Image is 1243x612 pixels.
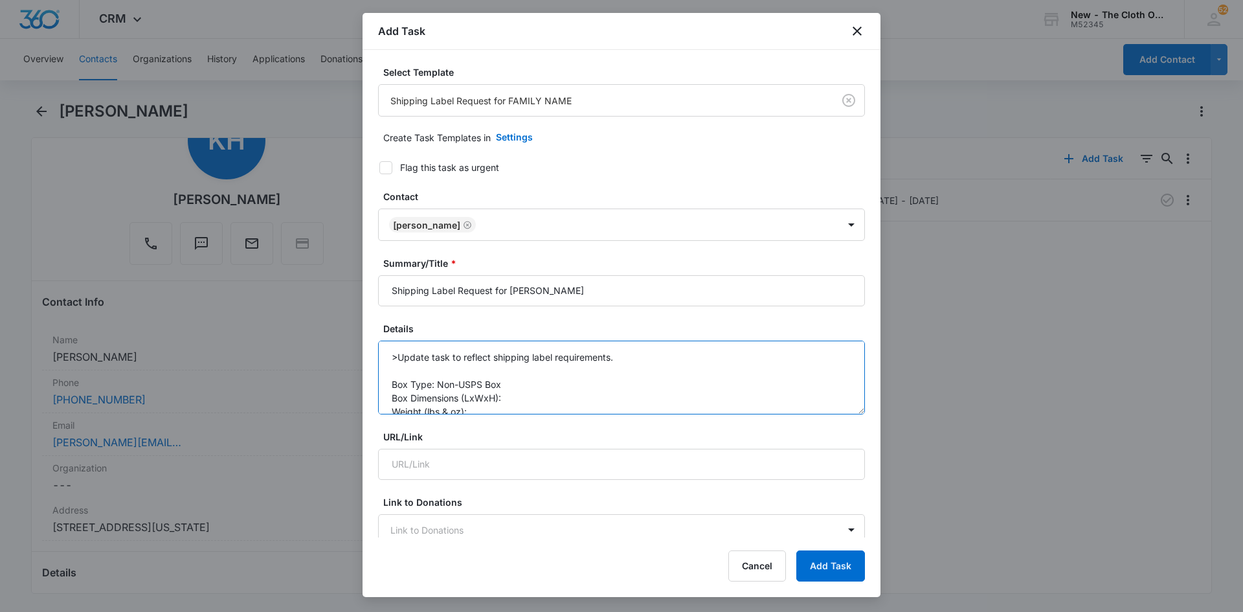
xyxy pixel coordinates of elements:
p: Create Task Templates in [383,131,491,144]
button: Add Task [796,550,865,582]
input: URL/Link [378,449,865,480]
label: Link to Donations [383,495,870,509]
button: Settings [483,122,546,153]
div: Flag this task as urgent [400,161,499,174]
label: Contact [383,190,870,203]
label: Details [383,322,870,335]
label: Summary/Title [383,256,870,270]
div: Remove Karen Howe [460,220,472,229]
button: Cancel [728,550,786,582]
div: [PERSON_NAME] [393,220,460,231]
button: close [849,23,865,39]
button: Clear [838,90,859,111]
input: Summary/Title [378,275,865,306]
textarea: >Update task to reflect shipping label requirements. Box Type: Non-USPS Box Box Dimensions (LxWxH... [378,341,865,414]
label: URL/Link [383,430,870,444]
h1: Add Task [378,23,425,39]
label: Select Template [383,65,870,79]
